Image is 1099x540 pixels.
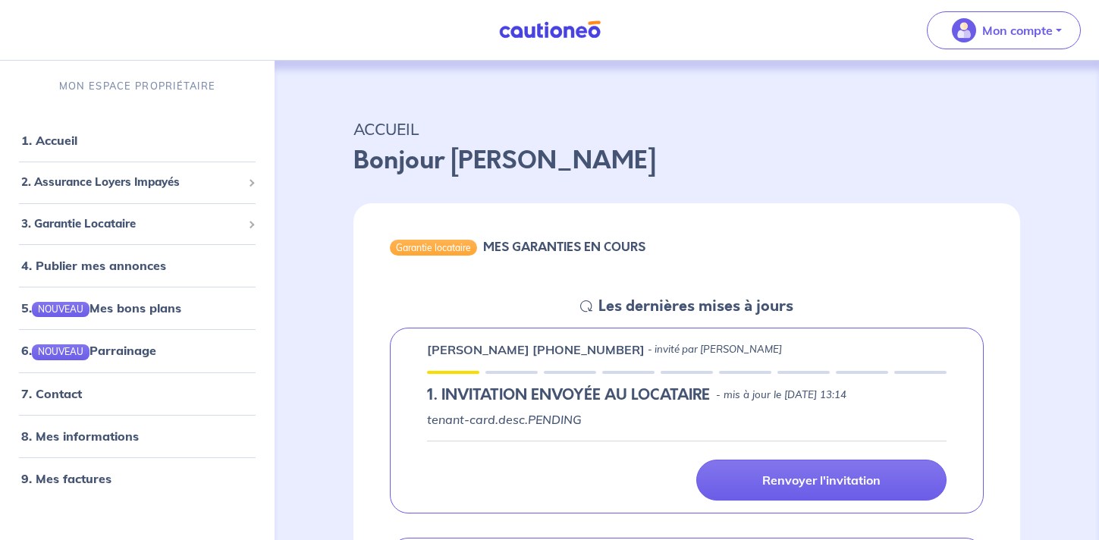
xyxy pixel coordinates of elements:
[716,388,846,403] p: - mis à jour le [DATE] 13:14
[21,215,242,233] span: 3. Garantie Locataire
[353,115,1020,143] p: ACCUEIL
[6,335,268,366] div: 6.NOUVEAUParrainage
[6,293,268,323] div: 5.NOUVEAUMes bons plans
[927,11,1081,49] button: illu_account_valid_menu.svgMon compte
[21,343,156,358] a: 6.NOUVEAUParrainage
[427,386,947,404] div: state: PENDING, Context: IN-LANDLORD
[648,342,782,357] p: - invité par [PERSON_NAME]
[6,463,268,494] div: 9. Mes factures
[982,21,1053,39] p: Mon compte
[762,472,881,488] p: Renvoyer l'invitation
[21,300,181,316] a: 5.NOUVEAUMes bons plans
[427,386,710,404] h5: 1.︎ INVITATION ENVOYÉE AU LOCATAIRE
[390,240,477,255] div: Garantie locataire
[598,297,793,316] h5: Les dernières mises à jours
[21,386,82,401] a: 7. Contact
[21,471,111,486] a: 9. Mes factures
[353,143,1020,179] p: Bonjour [PERSON_NAME]
[6,250,268,281] div: 4. Publier mes annonces
[21,429,139,444] a: 8. Mes informations
[21,133,77,148] a: 1. Accueil
[427,410,947,429] p: tenant-card.desc.PENDING
[6,378,268,409] div: 7. Contact
[493,20,607,39] img: Cautioneo
[427,341,645,359] p: [PERSON_NAME] [PHONE_NUMBER]
[696,460,947,501] a: Renvoyer l'invitation
[952,18,976,42] img: illu_account_valid_menu.svg
[59,79,215,93] p: MON ESPACE PROPRIÉTAIRE
[6,125,268,155] div: 1. Accueil
[21,258,166,273] a: 4. Publier mes annonces
[6,168,268,197] div: 2. Assurance Loyers Impayés
[21,174,242,191] span: 2. Assurance Loyers Impayés
[6,209,268,239] div: 3. Garantie Locataire
[6,421,268,451] div: 8. Mes informations
[483,240,645,254] h6: MES GARANTIES EN COURS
